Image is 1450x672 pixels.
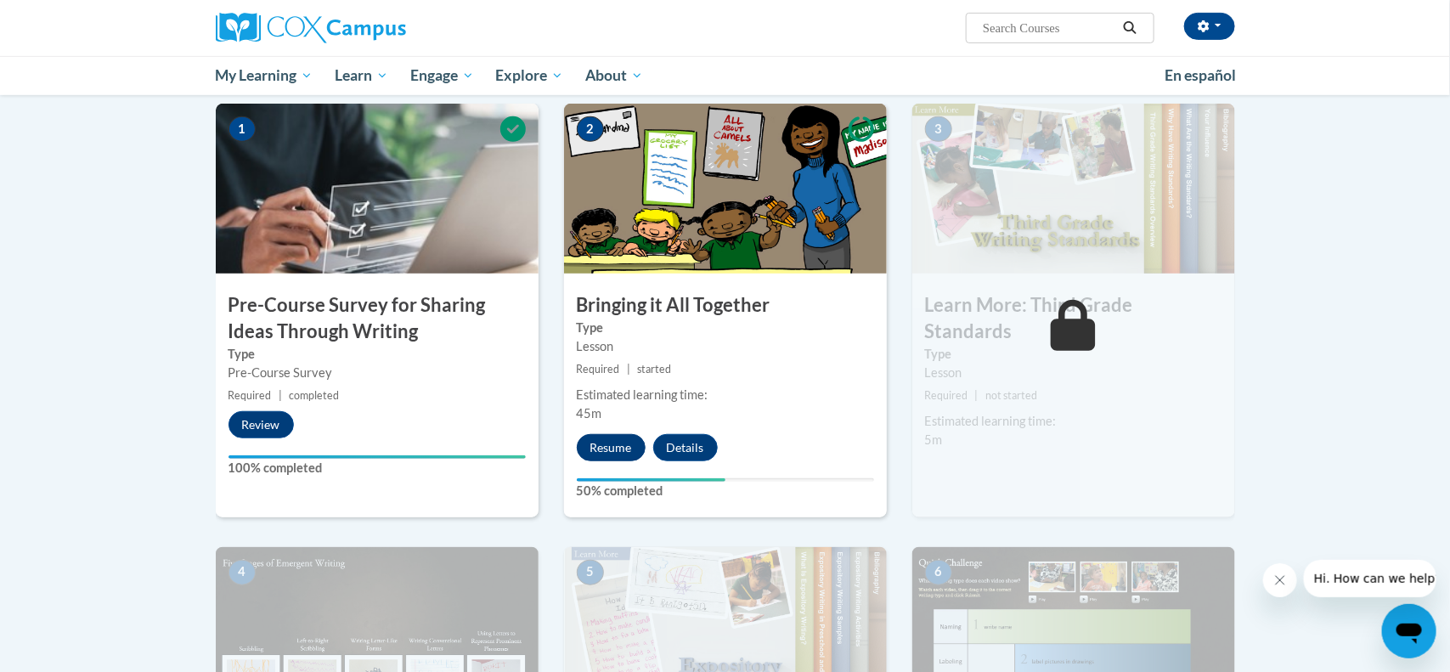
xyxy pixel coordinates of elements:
span: 6 [925,560,952,585]
span: | [975,389,979,402]
img: Course Image [564,104,887,274]
label: Type [925,345,1222,364]
span: About [585,65,643,86]
a: About [574,56,654,95]
iframe: Button to launch messaging window [1382,604,1436,658]
span: 5 [577,560,604,585]
span: Required [577,363,620,376]
span: En español [1165,66,1237,84]
span: 5m [925,432,943,447]
span: Required [229,389,272,402]
label: 50% completed [577,482,874,500]
span: Explore [495,65,563,86]
span: Engage [410,65,474,86]
a: Learn [324,56,399,95]
span: 4 [229,560,256,585]
a: En español [1154,58,1248,93]
span: Hi. How can we help? [10,12,138,25]
div: Pre-Course Survey [229,364,526,382]
img: Cox Campus [216,13,406,43]
span: | [279,389,282,402]
span: 1 [229,116,256,142]
span: | [627,363,630,376]
h3: Bringing it All Together [564,292,887,319]
div: Estimated learning time: [925,412,1222,431]
span: completed [289,389,339,402]
button: Review [229,411,294,438]
label: Type [229,345,526,364]
label: 100% completed [229,459,526,477]
div: Your progress [229,455,526,459]
a: My Learning [205,56,324,95]
label: Type [577,319,874,337]
img: Course Image [216,104,539,274]
span: My Learning [215,65,313,86]
span: Learn [335,65,388,86]
h3: Learn More: Third Grade Standards [912,292,1235,345]
span: started [637,363,671,376]
div: Lesson [925,364,1222,382]
button: Search [1117,18,1143,38]
span: Required [925,389,968,402]
span: not started [985,389,1037,402]
div: Estimated learning time: [577,386,874,404]
div: Lesson [577,337,874,356]
button: Details [653,434,718,461]
img: Course Image [912,104,1235,274]
span: 2 [577,116,604,142]
div: Your progress [577,478,725,482]
div: Main menu [190,56,1261,95]
button: Account Settings [1184,13,1235,40]
a: Cox Campus [216,13,539,43]
input: Search Courses [981,18,1117,38]
a: Explore [484,56,574,95]
button: Resume [577,434,646,461]
a: Engage [399,56,485,95]
iframe: Close message [1263,563,1297,597]
iframe: Message from company [1304,560,1436,597]
h3: Pre-Course Survey for Sharing Ideas Through Writing [216,292,539,345]
span: 3 [925,116,952,142]
span: 45m [577,406,602,421]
